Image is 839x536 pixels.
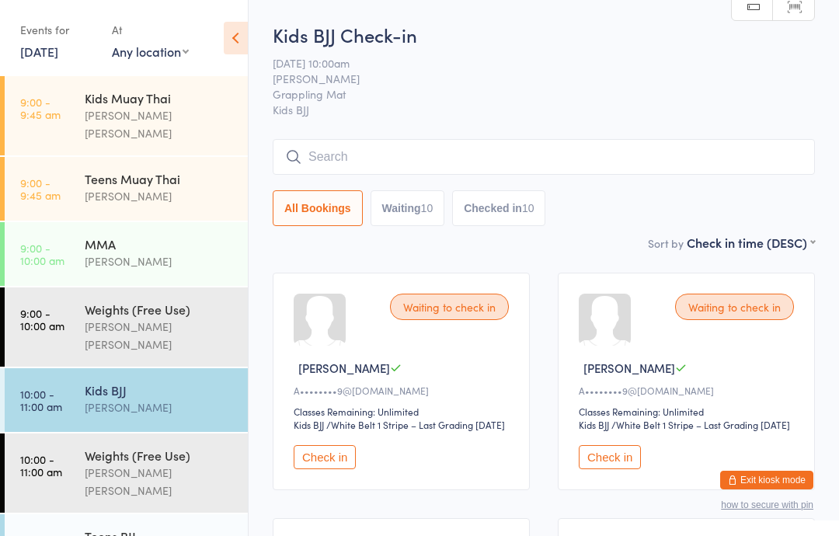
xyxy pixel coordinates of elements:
div: Any location [112,43,189,60]
div: Kids BJJ [294,418,324,431]
span: / White Belt 1 Stripe – Last Grading [DATE] [326,418,505,431]
label: Sort by [648,235,684,251]
div: A•••••••• [579,384,799,397]
div: Kids Muay Thai [85,89,235,106]
time: 10:00 - 11:00 am [20,388,62,412]
span: [PERSON_NAME] [273,71,791,86]
button: Checked in10 [452,190,545,226]
div: Waiting to check in [675,294,794,320]
button: Waiting10 [371,190,445,226]
span: Grappling Mat [273,86,791,102]
div: A•••••••• [294,384,513,397]
a: 10:00 -11:00 amWeights (Free Use)[PERSON_NAME] [PERSON_NAME] [5,433,248,513]
button: All Bookings [273,190,363,226]
time: 9:00 - 10:00 am [20,307,64,332]
div: [PERSON_NAME] [85,187,235,205]
div: Weights (Free Use) [85,301,235,318]
div: Classes Remaining: Unlimited [294,405,513,418]
div: 10 [522,202,534,214]
div: Weights (Free Use) [85,447,235,464]
a: 9:00 -10:00 amMMA[PERSON_NAME] [5,222,248,286]
time: 10:00 - 11:00 am [20,453,62,478]
div: [PERSON_NAME] [85,252,235,270]
a: 9:00 -10:00 amWeights (Free Use)[PERSON_NAME] [PERSON_NAME] [5,287,248,367]
button: Exit kiosk mode [720,471,813,489]
button: how to secure with pin [721,499,813,510]
a: 9:00 -9:45 amTeens Muay Thai[PERSON_NAME] [5,157,248,221]
div: Teens Muay Thai [85,170,235,187]
div: Classes Remaining: Unlimited [579,405,799,418]
div: [PERSON_NAME] [85,399,235,416]
input: Search [273,139,815,175]
a: 9:00 -9:45 amKids Muay Thai[PERSON_NAME] [PERSON_NAME] [5,76,248,155]
h2: Kids BJJ Check-in [273,22,815,47]
span: [DATE] 10:00am [273,55,791,71]
div: Kids BJJ [579,418,609,431]
span: Kids BJJ [273,102,815,117]
span: [PERSON_NAME] [583,360,675,376]
div: Check in time (DESC) [687,234,815,251]
div: At [112,17,189,43]
div: [PERSON_NAME] [PERSON_NAME] [85,106,235,142]
time: 9:00 - 9:45 am [20,96,61,120]
div: MMA [85,235,235,252]
span: / White Belt 1 Stripe – Last Grading [DATE] [611,418,790,431]
div: Events for [20,17,96,43]
div: [PERSON_NAME] [PERSON_NAME] [85,464,235,499]
a: [DATE] [20,43,58,60]
button: Check in [579,445,641,469]
div: 10 [421,202,433,214]
button: Check in [294,445,356,469]
a: 10:00 -11:00 amKids BJJ[PERSON_NAME] [5,368,248,432]
span: [PERSON_NAME] [298,360,390,376]
time: 9:00 - 10:00 am [20,242,64,266]
div: Kids BJJ [85,381,235,399]
time: 9:00 - 9:45 am [20,176,61,201]
div: Waiting to check in [390,294,509,320]
div: [PERSON_NAME] [PERSON_NAME] [85,318,235,353]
